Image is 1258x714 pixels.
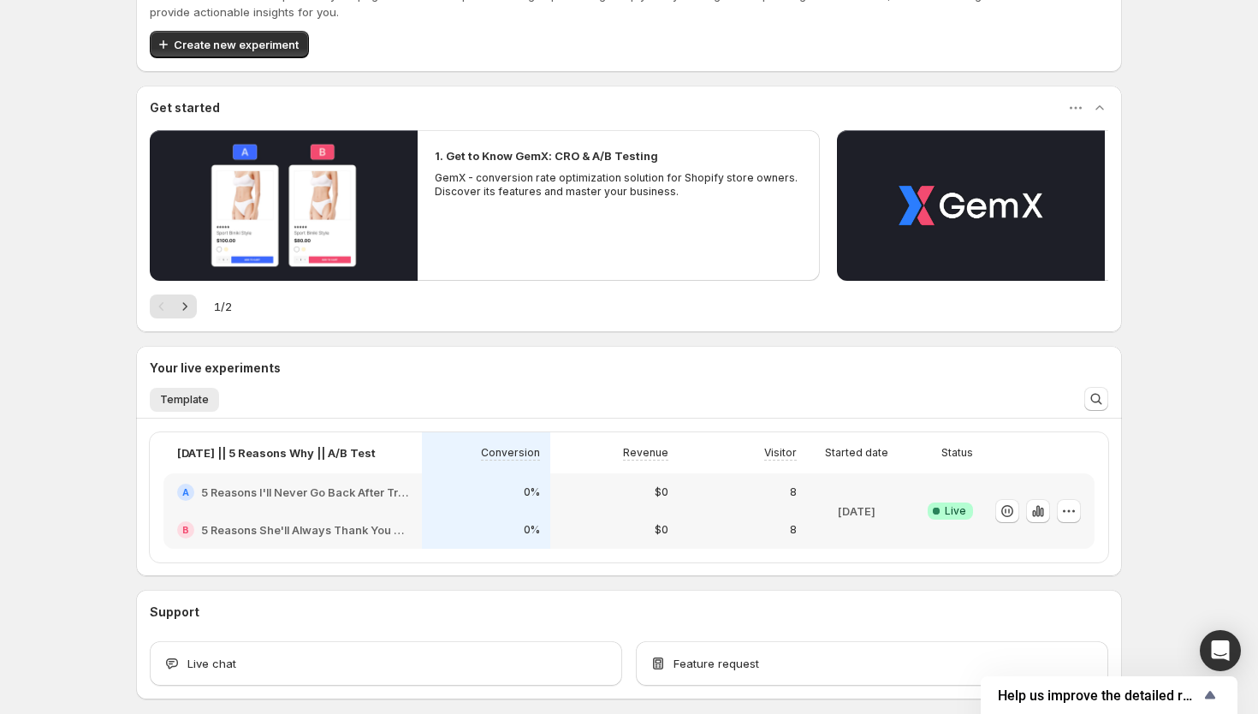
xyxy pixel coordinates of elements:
[623,446,668,460] p: Revenue
[174,36,299,53] span: Create new experiment
[182,487,189,497] h2: A
[941,446,973,460] p: Status
[173,295,197,318] button: Next
[674,655,759,672] span: Feature request
[150,99,220,116] h3: Get started
[150,295,197,318] nav: Pagination
[435,171,803,199] p: GemX - conversion rate optimization solution for Shopify store owners. Discover its features and ...
[150,31,309,58] button: Create new experiment
[998,687,1200,704] span: Help us improve the detailed report for A/B campaigns
[1084,387,1108,411] button: Search and filter results
[838,503,875,520] p: [DATE]
[945,504,966,518] span: Live
[177,444,376,461] p: [DATE] || 5 Reasons Why || A/B Test
[998,685,1220,705] button: Show survey - Help us improve the detailed report for A/B campaigns
[150,604,199,621] h3: Support
[150,130,418,281] button: Play video
[524,523,540,537] p: 0%
[160,393,209,407] span: Template
[825,446,888,460] p: Started date
[655,485,668,499] p: $0
[201,484,408,501] h2: 5 Reasons I'll Never Go Back After Trying TheraGlow
[481,446,540,460] p: Conversion
[187,655,236,672] span: Live chat
[524,485,540,499] p: 0%
[790,485,797,499] p: 8
[150,360,281,377] h3: Your live experiments
[764,446,797,460] p: Visitor
[1200,630,1241,671] div: Open Intercom Messenger
[214,298,232,315] span: 1 / 2
[655,523,668,537] p: $0
[201,521,408,538] h2: 5 Reasons She'll Always Thank You For TheraGlow
[837,130,1105,281] button: Play video
[790,523,797,537] p: 8
[182,525,189,535] h2: B
[435,147,658,164] h2: 1. Get to Know GemX: CRO & A/B Testing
